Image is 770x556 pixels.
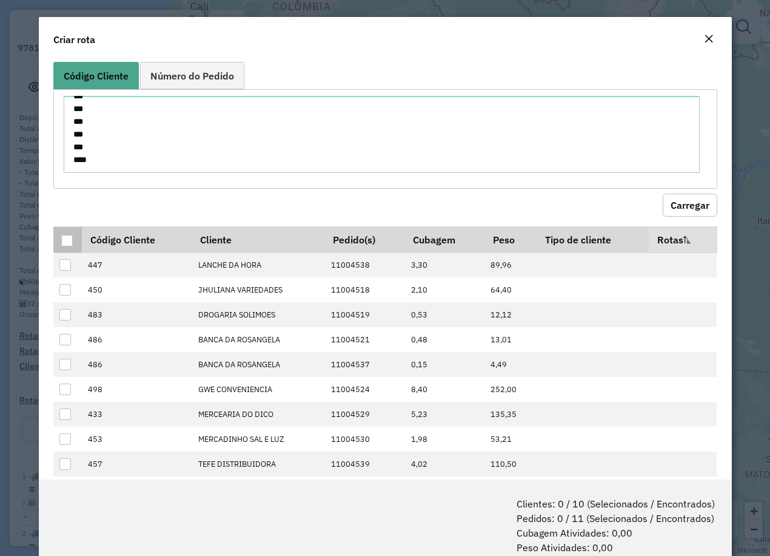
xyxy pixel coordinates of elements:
th: Rotas [649,226,717,253]
span: Código Cliente [64,71,129,81]
td: 0,15 [404,352,484,377]
td: BANCA DA ROSANGELA [192,327,325,352]
span: 11004537 [331,359,370,370]
td: 0,53 [404,302,484,327]
th: Cubagem [404,226,484,253]
button: Close [700,32,717,47]
td: 3,30 [404,253,484,277]
td: 110,50 [484,452,537,476]
td: 476 [82,476,192,501]
td: 433 [82,402,192,427]
em: Fechar [704,34,714,44]
td: 120,40 [484,476,537,501]
td: 498 [82,377,192,402]
td: 486 [82,327,192,352]
span: 11004539 [331,459,370,469]
th: Pedido(s) [325,226,405,253]
span: 11004524 [331,384,370,395]
td: 13,01 [484,327,537,352]
td: JHULIANA VARIEDADES [192,277,325,302]
td: GWE CONVENIENCIA [192,377,325,402]
td: 8,40 [404,377,484,402]
td: LANCHE DA HORA [192,253,325,277]
td: BAR LOS BUKS [192,476,325,501]
span: Número do Pedido [150,71,234,81]
td: 12,12 [484,302,537,327]
td: 447 [82,253,192,277]
span: 11004529 [331,409,370,419]
td: 135,35 [484,402,537,427]
td: 457 [82,452,192,476]
td: DROGARIA SOLIMOES [192,302,325,327]
th: Peso [484,226,537,253]
td: MERCADINHO SAL E LUZ [192,427,325,452]
td: 53,21 [484,427,537,452]
th: Cliente [192,226,325,253]
td: MERCEARIA DO DICO [192,402,325,427]
td: 89,96 [484,253,537,277]
td: 64,40 [484,277,537,302]
h4: Criar rota [53,32,95,47]
span: Clientes: 0 / 10 (Selecionados / Encontrados) Pedidos: 0 / 11 (Selecionados / Encontrados) Cubage... [517,497,715,555]
td: TEFE DISTRIBUIDORA [192,452,325,476]
td: 450 [82,277,192,302]
td: 453 [82,427,192,452]
button: Carregar [663,194,717,217]
td: 4,49 [484,352,537,377]
span: 11004530 [331,434,370,444]
td: 5,23 [404,402,484,427]
td: 1,98 [404,427,484,452]
td: BANCA DA ROSANGELA [192,352,325,377]
th: Código Cliente [82,226,192,253]
span: 11004519 [331,310,370,320]
td: 252,00 [484,377,537,402]
td: 486 [82,352,192,377]
span: 11004538 [331,260,370,270]
td: 0,48 [404,327,484,352]
td: 4,02 [404,452,484,476]
td: 2,10 [404,277,484,302]
td: 4,56 [404,476,484,501]
td: 483 [82,302,192,327]
th: Tipo de cliente [537,226,648,253]
span: 11004518 [331,285,370,295]
span: 11004521 [331,334,370,345]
